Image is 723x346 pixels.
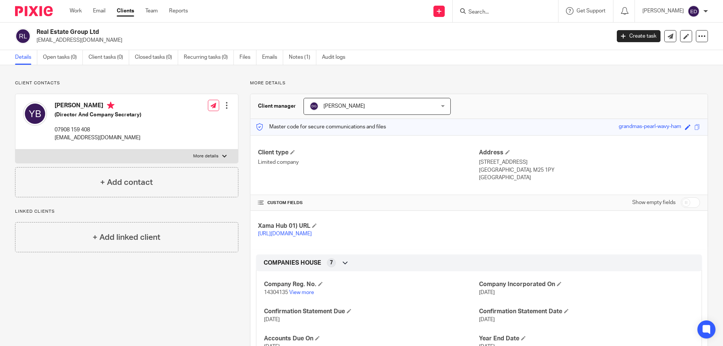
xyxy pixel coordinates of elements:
[323,104,365,109] span: [PERSON_NAME]
[250,80,708,86] p: More details
[37,28,492,36] h2: Real Estate Group Ltd
[310,102,319,111] img: svg%3E
[258,231,312,236] a: [URL][DOMAIN_NAME]
[468,9,535,16] input: Search
[88,50,129,65] a: Client tasks (0)
[264,290,288,295] span: 14304135
[479,149,700,157] h4: Address
[479,166,700,174] p: [GEOGRAPHIC_DATA], M25 1PY
[107,102,114,109] i: Primary
[619,123,681,131] div: grandmas-pearl-wavy-ham
[479,174,700,181] p: [GEOGRAPHIC_DATA]
[264,335,479,343] h4: Accounts Due On
[15,6,53,16] img: Pixie
[117,7,134,15] a: Clients
[479,335,694,343] h4: Year End Date
[55,102,141,111] h4: [PERSON_NAME]
[15,50,37,65] a: Details
[577,8,606,14] span: Get Support
[93,232,160,243] h4: + Add linked client
[617,30,660,42] a: Create task
[289,50,316,65] a: Notes (1)
[330,259,333,267] span: 7
[258,102,296,110] h3: Client manager
[264,308,479,316] h4: Confirmation Statement Due
[55,126,141,134] p: 07908 159 408
[262,50,283,65] a: Emails
[43,50,83,65] a: Open tasks (0)
[15,28,31,44] img: svg%3E
[642,7,684,15] p: [PERSON_NAME]
[322,50,351,65] a: Audit logs
[169,7,188,15] a: Reports
[258,159,479,166] p: Limited company
[479,290,495,295] span: [DATE]
[55,111,141,119] h5: (Director And Company Secretary)
[632,199,676,206] label: Show empty fields
[100,177,153,188] h4: + Add contact
[15,80,238,86] p: Client contacts
[55,134,141,142] p: [EMAIL_ADDRESS][DOMAIN_NAME]
[289,290,314,295] a: View more
[70,7,82,15] a: Work
[479,317,495,322] span: [DATE]
[256,123,386,131] p: Master code for secure communications and files
[23,102,47,126] img: svg%3E
[258,222,479,230] h4: Xama Hub 01) URL
[258,149,479,157] h4: Client type
[479,280,694,288] h4: Company Incorporated On
[193,153,218,159] p: More details
[15,209,238,215] p: Linked clients
[264,317,280,322] span: [DATE]
[688,5,700,17] img: svg%3E
[93,7,105,15] a: Email
[264,259,321,267] span: COMPANIES HOUSE
[258,200,479,206] h4: CUSTOM FIELDS
[145,7,158,15] a: Team
[479,308,694,316] h4: Confirmation Statement Date
[479,159,700,166] p: [STREET_ADDRESS]
[37,37,606,44] p: [EMAIL_ADDRESS][DOMAIN_NAME]
[184,50,234,65] a: Recurring tasks (0)
[135,50,178,65] a: Closed tasks (0)
[239,50,256,65] a: Files
[264,280,479,288] h4: Company Reg. No.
